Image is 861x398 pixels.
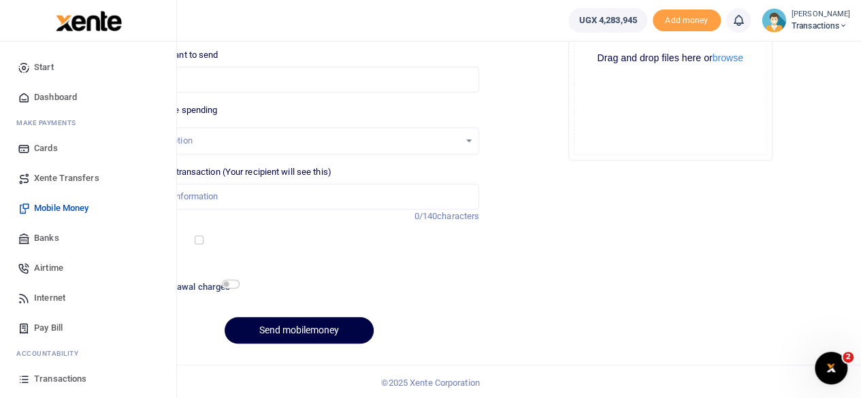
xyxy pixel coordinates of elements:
[579,14,636,27] span: UGX 4,283,945
[34,201,88,215] span: Mobile Money
[34,61,54,74] span: Start
[792,20,850,32] span: Transactions
[11,253,165,283] a: Airtime
[11,343,165,364] li: Ac
[34,372,86,386] span: Transactions
[762,8,850,33] a: profile-user [PERSON_NAME] Transactions
[34,291,65,305] span: Internet
[11,283,165,313] a: Internet
[34,142,58,155] span: Cards
[225,317,374,344] button: Send mobilemoney
[34,321,63,335] span: Pay Bill
[54,15,122,25] a: logo-small logo-large logo-large
[119,67,479,93] input: UGX
[34,90,77,104] span: Dashboard
[574,52,766,65] div: Drag and drop files here or
[34,231,59,245] span: Banks
[713,53,743,63] button: browse
[563,8,652,33] li: Wallet ballance
[11,313,165,343] a: Pay Bill
[11,82,165,112] a: Dashboard
[815,352,847,384] iframe: Intercom live chat
[11,364,165,394] a: Transactions
[762,8,786,33] img: profile-user
[11,133,165,163] a: Cards
[129,134,459,148] div: Select an option
[23,118,76,128] span: ake Payments
[34,171,99,185] span: Xente Transfers
[415,211,438,221] span: 0/140
[119,165,331,179] label: Memo for this transaction (Your recipient will see this)
[119,184,479,210] input: Enter extra information
[843,352,854,363] span: 2
[437,211,479,221] span: characters
[11,163,165,193] a: Xente Transfers
[653,10,721,32] span: Add money
[792,9,850,20] small: [PERSON_NAME]
[11,193,165,223] a: Mobile Money
[27,348,78,359] span: countability
[56,11,122,31] img: logo-large
[11,112,165,133] li: M
[653,10,721,32] li: Toup your wallet
[11,52,165,82] a: Start
[653,14,721,24] a: Add money
[568,8,647,33] a: UGX 4,283,945
[11,223,165,253] a: Banks
[34,261,63,275] span: Airtime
